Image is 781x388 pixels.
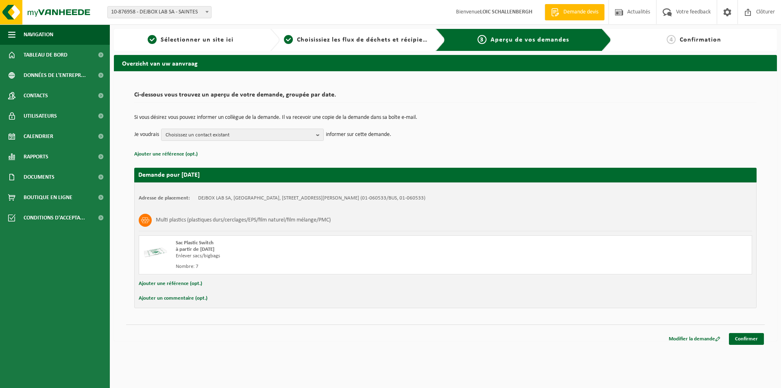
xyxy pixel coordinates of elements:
[284,35,293,44] span: 2
[148,35,157,44] span: 1
[24,65,86,85] span: Données de l'entrepr...
[297,37,432,43] span: Choisissiez les flux de déchets et récipients
[478,35,486,44] span: 3
[114,55,777,71] h2: Overzicht van uw aanvraag
[143,240,168,264] img: LP-SK-00500-LPE-16.png
[134,149,198,160] button: Ajouter une référence (opt.)
[24,208,85,228] span: Conditions d'accepta...
[161,37,233,43] span: Sélectionner un site ici
[139,293,207,304] button: Ajouter un commentaire (opt.)
[326,129,391,141] p: informer sur cette demande.
[545,4,604,20] a: Demande devis
[176,253,478,259] div: Enlever sacs/bigbags
[24,24,53,45] span: Navigation
[176,263,478,270] div: Nombre: 7
[108,7,211,18] span: 10-876958 - DEJBOX LAB SA - SAINTES
[24,167,55,187] span: Documents
[176,247,214,252] strong: à partir de [DATE]
[134,115,757,121] p: Si vous désirez vous pouvez informer un collègue de la demande. Il va recevoir une copie de la de...
[24,126,53,147] span: Calendrier
[134,129,159,141] p: Je voudrais
[491,37,569,43] span: Aperçu de vos demandes
[176,240,214,246] span: Sac Plastic Switch
[480,9,532,15] strong: LOIC SCHALLENBERGH
[139,195,190,201] strong: Adresse de placement:
[284,35,430,45] a: 2Choisissiez les flux de déchets et récipients
[139,278,202,289] button: Ajouter une référence (opt.)
[561,8,600,16] span: Demande devis
[166,129,313,141] span: Choisissez un contact existant
[161,129,324,141] button: Choisissez un contact existant
[107,6,212,18] span: 10-876958 - DEJBOX LAB SA - SAINTES
[156,214,331,227] h3: Multi plastics (plastiques durs/cerclages/EPS/film naturel/film mélange/PMC)
[24,187,72,208] span: Boutique en ligne
[138,172,200,178] strong: Demande pour [DATE]
[24,85,48,106] span: Contacts
[667,35,676,44] span: 4
[118,35,264,45] a: 1Sélectionner un site ici
[24,106,57,126] span: Utilisateurs
[198,195,425,202] td: DEJBOX LAB SA, [GEOGRAPHIC_DATA], [STREET_ADDRESS][PERSON_NAME] (01-060533/BUS, 01-060533)
[24,147,48,167] span: Rapports
[729,333,764,345] a: Confirmer
[24,45,68,65] span: Tableau de bord
[663,333,726,345] a: Modifier la demande
[134,92,757,103] h2: Ci-dessous vous trouvez un aperçu de votre demande, groupée par date.
[680,37,721,43] span: Confirmation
